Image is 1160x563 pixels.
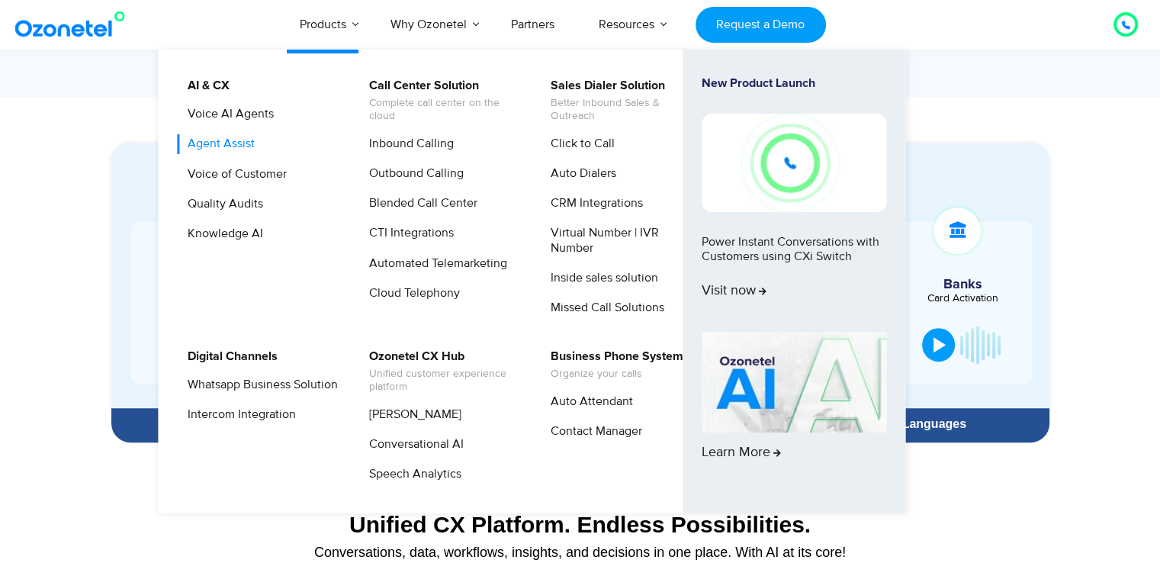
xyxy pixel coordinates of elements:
a: Auto Attendant [541,392,635,411]
a: Quality Audits [178,195,265,214]
h5: Real Estate [139,277,268,291]
a: Inbound Calling [359,134,456,153]
a: Automated Telemarketing [359,254,509,273]
div: Card Activation [901,293,1025,304]
a: Ozonetel CX HubUnified customer experience platform [359,347,522,396]
a: CRM Integrations [541,194,645,213]
a: Contact Manager [541,422,644,441]
a: Missed Call Solutions [541,298,667,317]
div: Conversations, data, workflows, insights, and decisions in one place. With AI at its core! [119,545,1042,559]
img: New-Project-17.png [702,114,886,211]
a: Agent Assist [178,134,257,153]
a: Whatsapp Business Solution [178,375,340,394]
a: Speech Analytics [359,465,464,484]
a: Request a Demo [696,7,826,43]
a: AI & CX [178,76,232,95]
a: Virtual Number | IVR Number [541,224,703,257]
a: Inside sales solution [541,269,660,288]
a: Digital Channels [178,347,280,366]
span: Visit now [702,283,766,300]
a: Click to Call [541,134,617,153]
span: Learn More [702,445,781,462]
a: Intercom Integration [178,405,298,424]
span: Complete call center on the cloud [369,97,519,123]
a: Learn More [702,332,886,487]
a: CTI Integrations [359,224,456,243]
a: Blended Call Center [359,194,480,213]
a: Outbound Calling [359,164,466,183]
span: Better Inbound Sales & Outreach [551,97,701,123]
div: Experience Our Voice AI Agents in Action [127,166,1049,192]
a: Conversational AI [359,435,466,454]
a: Business Phone SystemOrganize your calls [541,347,686,383]
a: Sales Dialer SolutionBetter Inbound Sales & Outreach [541,76,703,125]
span: Organize your calls [551,368,683,381]
a: Auto Dialers [541,164,619,183]
a: Call Center SolutionComplete call center on the cloud [359,76,522,125]
img: AI [702,332,886,433]
div: Site Visits [139,292,268,303]
a: Cloud Telephony [359,284,462,303]
a: New Product LaunchPower Instant Conversations with Customers using CXi SwitchVisit now [702,76,886,326]
a: Voice of Customer [178,165,289,184]
span: Unified customer experience platform [369,368,519,394]
div: Unified CX Platform. Endless Possibilities. [119,511,1042,538]
a: [PERSON_NAME] [359,405,464,424]
h5: Banks [901,278,1025,291]
a: Voice AI Agents [178,105,276,124]
div: Hire Specialized AI Agents [119,418,424,430]
a: Knowledge AI [178,224,265,243]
